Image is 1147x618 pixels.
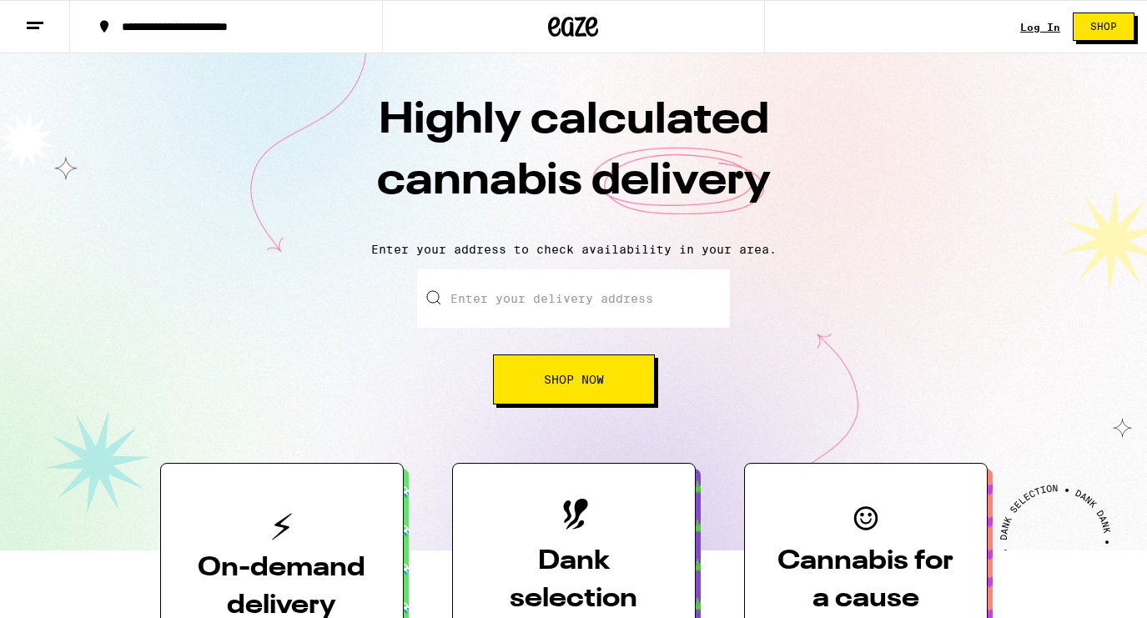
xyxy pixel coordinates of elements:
input: Enter your delivery address [417,269,730,328]
h1: Highly calculated cannabis delivery [282,91,866,229]
span: Shop Now [544,374,604,385]
p: Enter your address to check availability in your area. [17,243,1130,256]
h3: Cannabis for a cause [772,543,960,618]
a: Log In [1020,22,1060,33]
span: Shop [1090,22,1117,32]
button: Shop Now [493,354,655,404]
h3: Dank selection [480,543,668,618]
button: Shop [1073,13,1134,41]
a: Shop [1060,13,1147,41]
